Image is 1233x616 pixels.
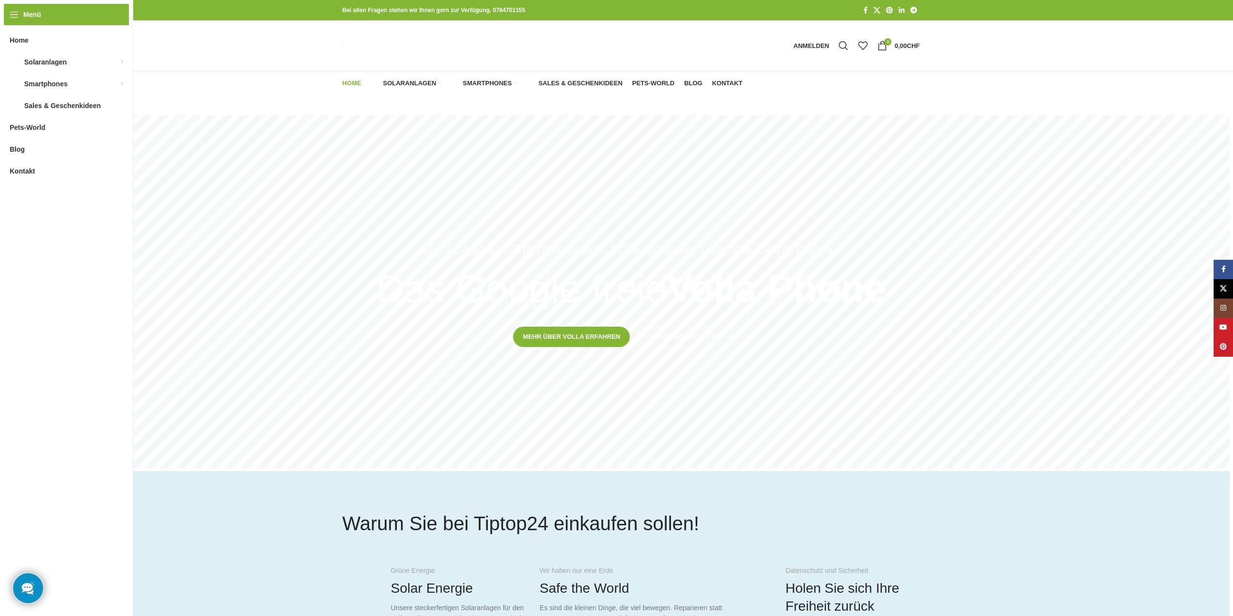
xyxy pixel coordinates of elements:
[343,510,700,537] h4: Warum Sie bei Tiptop24 einkaufen sollen!
[33,115,1230,471] div: 1 / 5
[873,36,924,55] a: 0 0,00CHF
[343,44,343,49] img: Tiptop24 Nachhaltige & Faire Produkte
[451,79,459,88] img: Smartphones
[712,74,743,93] a: Kontakt
[343,42,343,49] a: Logo der Website
[391,566,525,575] div: Grüne Energie
[23,9,41,20] span: Menü
[343,7,525,14] strong: Bei allen Fragen stehen wir Ihnen gern zur Verfügung. 0784701155
[463,79,512,87] span: Smartphones
[894,42,920,49] bdi: 0,00
[883,4,896,17] a: Pinterest Social Link
[391,580,525,597] h4: Solar Energie
[430,239,832,261] div: Hol Dir Deine Freiheit zurück. Volle Kontrolle über alle Deine Daten
[648,333,738,341] span: Volla Phones entdecken
[371,79,380,88] img: Solaranlagen
[540,580,722,597] h4: Safe the World
[684,74,702,93] a: Blog
[667,267,886,310] strong: Volla Phone
[1214,318,1233,337] a: YouTube Social Link
[896,4,907,17] a: LinkedIn Social Link
[10,57,19,67] img: Solaranlagen
[10,141,25,158] span: Blog
[526,79,535,88] img: Sales & Geschenkideen
[853,36,873,55] div: Meine Wunschliste
[538,79,622,87] span: Sales & Geschenkideen
[338,74,748,93] div: Hauptnavigation
[383,79,437,87] span: Solaranlagen
[789,36,834,55] a: Anmelden
[343,79,361,87] span: Home
[10,119,46,136] span: Pets-World
[24,75,67,93] span: Smartphones
[860,4,871,17] a: Facebook Social Link
[1205,281,1230,305] div: Next slide
[343,74,361,93] a: Home
[632,74,674,93] a: Pets-World
[10,32,29,49] span: Home
[540,566,722,575] div: Wir haben nur eine Erde
[834,36,853,55] a: Suche
[376,266,886,312] h4: Das Google freie
[629,459,634,464] li: Go to slide 3
[907,42,920,49] span: CHF
[684,79,702,87] span: Blog
[10,101,19,111] img: Sales & Geschenkideen
[794,43,829,49] span: Anmelden
[609,459,614,464] li: Go to slide 1
[1214,260,1233,279] a: Facebook Social Link
[884,38,891,46] span: 0
[907,4,920,17] a: Telegram Social Link
[632,79,674,87] span: Pets-World
[24,53,67,71] span: Solaranlagen
[1214,337,1233,357] a: Pinterest Social Link
[648,459,653,464] li: Go to slide 5
[785,580,920,615] h4: Holen Sie sich Ihre Freiheit zurück
[451,74,516,93] a: Smartphones
[24,97,101,114] span: Sales & Geschenkideen
[1214,299,1233,318] a: Instagram Social Link
[523,333,620,341] span: Mehr über Volla erfahren
[639,459,643,464] li: Go to slide 4
[637,327,749,347] a: Volla Phones entdecken
[513,327,630,347] a: Mehr über Volla erfahren
[10,79,19,89] img: Smartphones
[871,4,883,17] a: X Social Link
[10,162,35,180] span: Kontakt
[712,79,743,87] span: Kontakt
[785,566,920,575] div: Datenschutz und Sicherheit
[371,74,441,93] a: Solaranlagen
[1214,279,1233,299] a: X Social Link
[526,74,622,93] a: Sales & Geschenkideen
[619,459,624,464] li: Go to slide 2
